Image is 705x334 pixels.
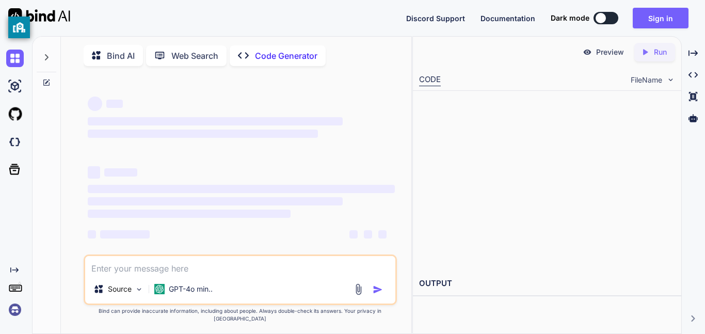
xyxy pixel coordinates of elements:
img: preview [583,47,592,57]
img: Bind AI [8,8,70,24]
span: FileName [631,75,662,85]
span: ‌ [364,230,372,238]
span: ‌ [106,100,123,108]
p: Web Search [171,50,218,62]
span: Documentation [480,14,535,23]
button: Documentation [480,13,535,24]
img: chevron down [666,75,675,84]
img: darkCloudIdeIcon [6,133,24,151]
button: privacy banner [8,17,30,38]
p: Source [108,284,132,294]
span: ‌ [88,117,343,125]
span: ‌ [88,230,96,238]
span: ‌ [88,210,291,218]
span: ‌ [88,130,318,138]
span: Dark mode [551,13,589,23]
button: Discord Support [406,13,465,24]
button: Sign in [633,8,688,28]
span: ‌ [349,230,358,238]
div: CODE [419,74,441,86]
img: attachment [352,283,364,295]
img: Pick Models [135,285,143,294]
p: Run [654,47,667,57]
p: GPT-4o min.. [169,284,213,294]
span: ‌ [100,230,150,238]
p: Bind AI [107,50,135,62]
span: ‌ [104,168,137,177]
img: githubLight [6,105,24,123]
img: chat [6,50,24,67]
span: Discord Support [406,14,465,23]
p: Code Generator [255,50,317,62]
span: ‌ [88,166,100,179]
img: GPT-4o mini [154,284,165,294]
span: ‌ [88,197,343,205]
span: ‌ [378,230,387,238]
img: signin [6,301,24,319]
span: ‌ [88,97,102,111]
h2: OUTPUT [413,272,681,296]
p: Bind can provide inaccurate information, including about people. Always double-check its answers.... [84,307,397,323]
p: Preview [596,47,624,57]
img: icon [373,284,383,295]
img: ai-studio [6,77,24,95]
span: ‌ [88,185,395,193]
